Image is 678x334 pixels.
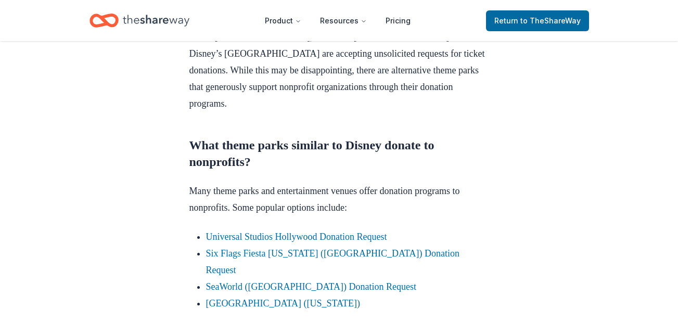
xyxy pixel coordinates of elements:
p: Many theme parks and entertainment venues offer donation programs to nonprofits. Some popular opt... [189,183,489,216]
button: Resources [312,10,375,31]
a: SeaWorld ([GEOGRAPHIC_DATA]) Donation Request [206,281,417,292]
a: Pricing [377,10,419,31]
a: Six Flags Fiesta [US_STATE] ([GEOGRAPHIC_DATA]) Donation Request [206,248,460,275]
button: Product [257,10,310,31]
nav: Main [257,8,419,33]
p: It's important to note that, at this time, neither [PERSON_NAME] Disney World [GEOGRAPHIC_DATA], ... [189,12,489,112]
a: Home [89,8,189,33]
a: [GEOGRAPHIC_DATA] ([US_STATE]) [206,298,361,309]
a: Universal Studios Hollywood Donation Request [206,232,387,242]
h2: What theme parks similar to Disney donate to nonprofits? [189,137,489,170]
